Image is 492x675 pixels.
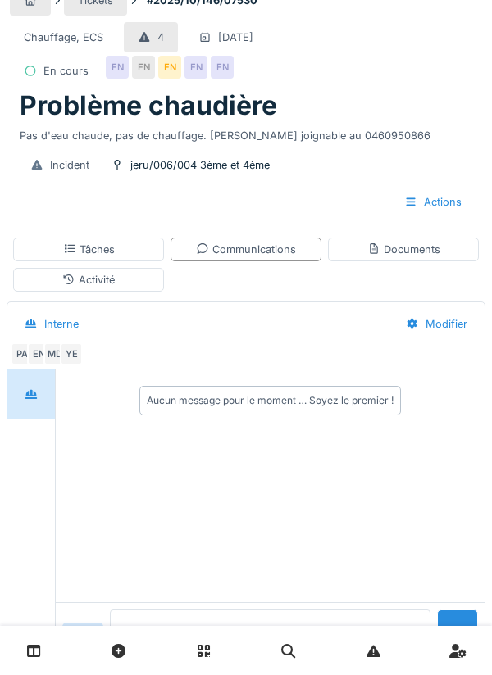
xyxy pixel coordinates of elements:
div: Aucun message pour le moment … Soyez le premier ! [147,393,394,408]
div: Interne [44,316,79,332]
div: PA [11,342,34,365]
div: Actions [390,187,476,217]
div: 4 [157,29,164,45]
div: Activité [62,272,115,288]
div: [DATE] [218,29,253,45]
div: EN [27,342,50,365]
div: EN [132,56,155,79]
h1: Problème chaudière [20,90,277,121]
div: YE [60,342,83,365]
div: En cours [43,63,89,79]
div: Communications [196,242,296,257]
div: Chauffage, ECS [24,29,103,45]
div: Pas d'eau chaude, pas de chauffage. [PERSON_NAME] joignable au 0460950866 [20,121,472,143]
div: jeru/006/004 3ème et 4ème [130,157,270,173]
div: Incident [50,157,89,173]
div: Modifier [392,309,481,339]
div: EN [211,56,234,79]
div: Tâches [63,242,115,257]
div: Documents [367,242,440,257]
div: EN [106,56,129,79]
div: EN [158,56,181,79]
div: MD [43,342,66,365]
div: EN [184,56,207,79]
